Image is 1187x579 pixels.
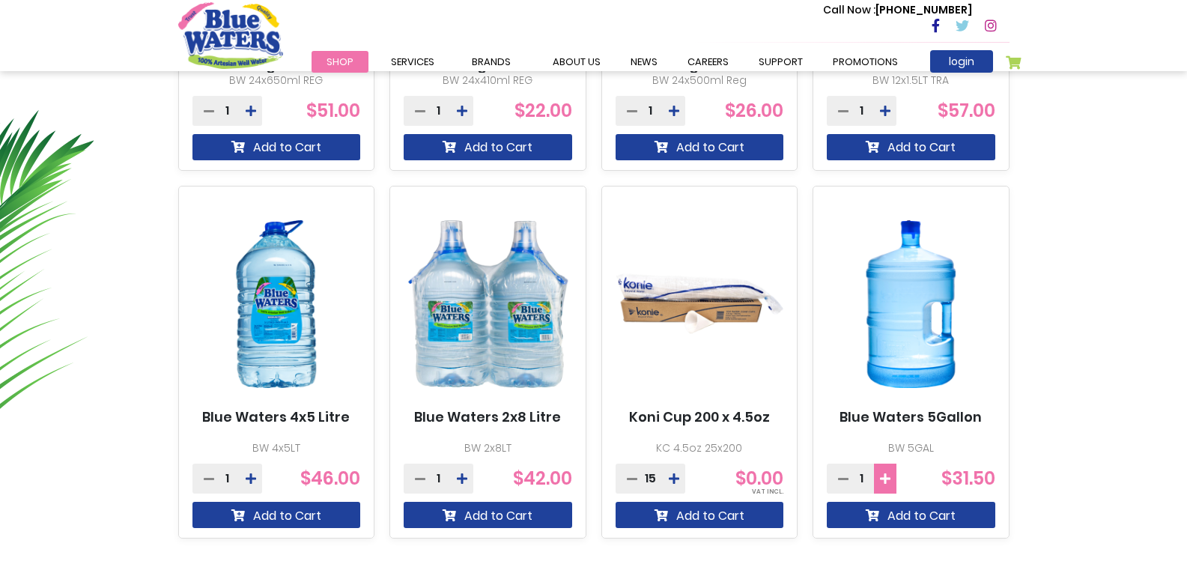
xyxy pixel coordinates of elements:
button: Add to Cart [616,134,784,160]
a: Blue Waters 5Gallon [840,409,982,425]
button: Add to Cart [827,502,995,528]
img: Blue Waters 4x5 Litre [192,199,361,410]
img: Koni Cup 200 x 4.5oz [616,199,784,410]
a: News [616,51,673,73]
a: login [930,50,993,73]
button: Add to Cart [192,502,361,528]
span: Shop [327,55,353,69]
span: Brands [472,55,511,69]
span: Services [391,55,434,69]
span: $22.00 [514,98,572,123]
p: BW 2x8LT [404,440,572,456]
a: Blue Waters 2x8 Litre [414,409,561,425]
img: Blue Waters 5Gallon [827,199,995,410]
span: $0.00 [735,466,783,491]
p: BW 12x1.5LT TRA [827,73,995,88]
a: Blue Waters 4x5 Litre [202,409,350,425]
span: $46.00 [300,466,360,491]
a: support [744,51,818,73]
a: Koni Cup 200 x 4.5oz [629,409,770,425]
span: Call Now : [823,2,875,17]
button: Add to Cart [827,134,995,160]
p: [PHONE_NUMBER] [823,2,972,18]
p: KC 4.5oz 25x200 [616,440,784,456]
button: Add to Cart [404,134,572,160]
span: $51.00 [306,98,360,123]
a: Promotions [818,51,913,73]
span: $42.00 [513,466,572,491]
a: about us [538,51,616,73]
span: $57.00 [938,98,995,123]
button: Add to Cart [192,134,361,160]
p: BW 4x5LT [192,440,361,456]
span: $31.50 [941,466,995,491]
p: BW 24x500ml Reg [616,73,784,88]
a: careers [673,51,744,73]
p: BW 24x410ml REG [404,73,572,88]
p: BW 24x650ml REG [192,73,361,88]
a: store logo [178,2,283,68]
button: Add to Cart [404,502,572,528]
button: Add to Cart [616,502,784,528]
span: $26.00 [725,98,783,123]
img: Blue Waters 2x8 Litre [404,199,572,410]
p: BW 5GAL [827,440,995,456]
